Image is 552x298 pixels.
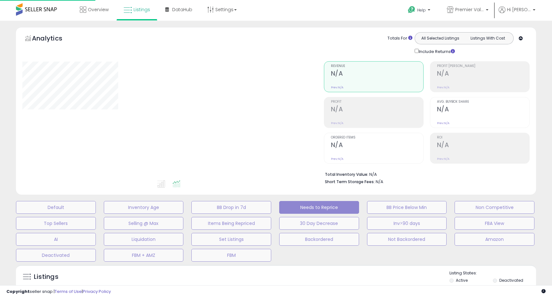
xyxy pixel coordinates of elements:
[32,34,75,44] h5: Analytics
[325,179,375,184] b: Short Term Storage Fees:
[191,233,271,246] button: Set Listings
[325,170,525,178] li: N/A
[331,64,423,68] span: Revenue
[455,6,484,13] span: Premier Value Marketplace LLC
[367,233,447,246] button: Not Backordered
[417,34,464,42] button: All Selected Listings
[437,86,449,89] small: Prev: N/A
[191,249,271,262] button: FBM
[6,288,30,294] strong: Copyright
[331,157,343,161] small: Prev: N/A
[325,172,368,177] b: Total Inventory Value:
[367,217,447,230] button: Inv>90 days
[437,64,529,68] span: Profit [PERSON_NAME]
[455,217,534,230] button: FBA View
[6,289,111,295] div: seller snap | |
[104,233,184,246] button: Liquidation
[499,6,535,21] a: Hi [PERSON_NAME]
[387,35,412,41] div: Totals For
[437,136,529,139] span: ROI
[331,100,423,104] span: Profit
[403,1,437,21] a: Help
[464,34,511,42] button: Listings With Cost
[104,249,184,262] button: FBM + AMZ
[437,100,529,104] span: Avg. Buybox Share
[279,217,359,230] button: 30 Day Decrease
[408,6,416,14] i: Get Help
[437,141,529,150] h2: N/A
[331,86,343,89] small: Prev: N/A
[417,7,426,13] span: Help
[88,6,109,13] span: Overview
[507,6,531,13] span: Hi [PERSON_NAME]
[16,217,96,230] button: Top Sellers
[172,6,192,13] span: DataHub
[455,201,534,214] button: Non Competitive
[191,217,271,230] button: Items Being Repriced
[104,201,184,214] button: Inventory Age
[455,233,534,246] button: Amazon
[410,48,463,55] div: Include Returns
[437,157,449,161] small: Prev: N/A
[279,201,359,214] button: Needs to Reprice
[16,249,96,262] button: Deactivated
[191,201,271,214] button: BB Drop in 7d
[331,141,423,150] h2: N/A
[376,179,383,185] span: N/A
[331,106,423,114] h2: N/A
[437,106,529,114] h2: N/A
[367,201,447,214] button: BB Price Below Min
[331,121,343,125] small: Prev: N/A
[16,201,96,214] button: Default
[331,70,423,78] h2: N/A
[437,121,449,125] small: Prev: N/A
[331,136,423,139] span: Ordered Items
[437,70,529,78] h2: N/A
[16,233,96,246] button: AI
[104,217,184,230] button: Selling @ Max
[134,6,150,13] span: Listings
[279,233,359,246] button: Backordered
